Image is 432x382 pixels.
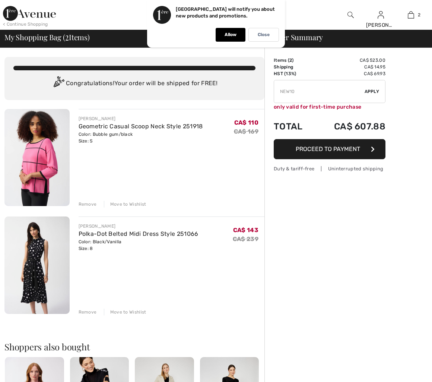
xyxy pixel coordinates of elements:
[79,123,203,130] a: Geometric Casual Scoop Neck Style 251918
[233,227,258,234] span: CA$ 143
[79,201,97,208] div: Remove
[258,32,270,38] p: Close
[274,165,385,172] div: Duty & tariff-free | Uninterrupted shipping
[274,70,314,77] td: HST (13%)
[314,70,385,77] td: CA$ 69.93
[4,33,90,41] span: My Shopping Bag ( Items)
[13,76,255,91] div: Congratulations! Your order will be shipped for FREE!
[79,223,198,229] div: [PERSON_NAME]
[347,10,354,19] img: search the website
[366,21,396,29] div: [PERSON_NAME]
[274,103,385,111] div: only valid for first-time purchase
[408,10,414,19] img: My Bag
[104,201,146,208] div: Move to Wishlist
[314,114,385,139] td: CA$ 607.88
[274,80,365,103] input: Promo code
[79,131,203,144] div: Color: Bubble gum/black Size: S
[378,10,384,19] img: My Info
[289,58,292,63] span: 2
[378,11,384,18] a: Sign In
[79,230,198,237] a: Polka-Dot Belted Midi Dress Style 251066
[104,309,146,315] div: Move to Wishlist
[65,32,69,41] span: 2
[396,10,426,19] a: 2
[233,235,258,243] s: CA$ 239
[79,115,203,122] div: [PERSON_NAME]
[4,216,70,314] img: Polka-Dot Belted Midi Dress Style 251066
[274,57,314,64] td: Items ( )
[274,64,314,70] td: Shipping
[79,309,97,315] div: Remove
[4,109,70,206] img: Geometric Casual Scoop Neck Style 251918
[51,76,66,91] img: Congratulation2.svg
[314,64,385,70] td: CA$ 14.95
[176,6,275,19] p: [GEOGRAPHIC_DATA] will notify you about new products and promotions.
[314,57,385,64] td: CA$ 523.00
[418,12,420,18] span: 2
[274,114,314,139] td: Total
[4,342,264,351] h2: Shoppers also bought
[365,88,379,95] span: Apply
[234,128,258,135] s: CA$ 169
[3,21,48,28] div: < Continue Shopping
[296,145,360,153] span: Proceed to Payment
[225,32,236,38] p: Allow
[3,6,56,21] img: 1ère Avenue
[274,139,385,159] button: Proceed to Payment
[79,238,198,252] div: Color: Black/Vanilla Size: 8
[234,119,258,126] span: CA$ 110
[260,33,428,41] div: Order Summary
